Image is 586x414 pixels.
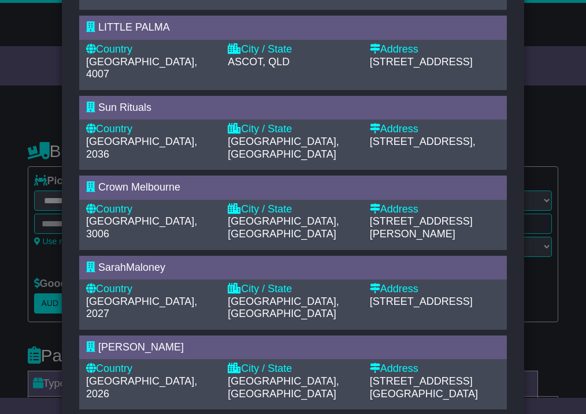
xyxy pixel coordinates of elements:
[86,363,216,375] div: Country
[228,203,358,216] div: City / State
[228,136,339,160] span: [GEOGRAPHIC_DATA], [GEOGRAPHIC_DATA]
[86,203,216,216] div: Country
[98,341,184,353] span: [PERSON_NAME]
[86,136,197,160] span: [GEOGRAPHIC_DATA], 2036
[370,203,500,216] div: Address
[98,102,151,113] span: Sun Rituals
[370,296,473,307] span: [STREET_ADDRESS]
[370,215,473,240] span: [STREET_ADDRESS][PERSON_NAME]
[370,363,500,375] div: Address
[86,43,216,56] div: Country
[228,283,358,296] div: City / State
[370,43,500,56] div: Address
[370,388,478,400] span: [GEOGRAPHIC_DATA]
[228,375,339,400] span: [GEOGRAPHIC_DATA], [GEOGRAPHIC_DATA]
[228,123,358,136] div: City / State
[228,296,339,320] span: [GEOGRAPHIC_DATA], [GEOGRAPHIC_DATA]
[228,215,339,240] span: [GEOGRAPHIC_DATA], [GEOGRAPHIC_DATA]
[370,123,500,136] div: Address
[370,375,473,387] span: [STREET_ADDRESS]
[228,363,358,375] div: City / State
[370,136,476,147] span: [STREET_ADDRESS],
[86,283,216,296] div: Country
[86,56,197,80] span: [GEOGRAPHIC_DATA], 4007
[98,181,180,193] span: Crown Melbourne
[86,123,216,136] div: Country
[86,296,197,320] span: [GEOGRAPHIC_DATA], 2027
[228,56,290,68] span: ASCOT, QLD
[98,21,170,33] span: LITTLE PALMA
[370,56,473,68] span: [STREET_ADDRESS]
[86,375,197,400] span: [GEOGRAPHIC_DATA], 2026
[370,283,500,296] div: Address
[98,262,165,273] span: SarahMaloney
[86,215,197,240] span: [GEOGRAPHIC_DATA], 3006
[228,43,358,56] div: City / State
